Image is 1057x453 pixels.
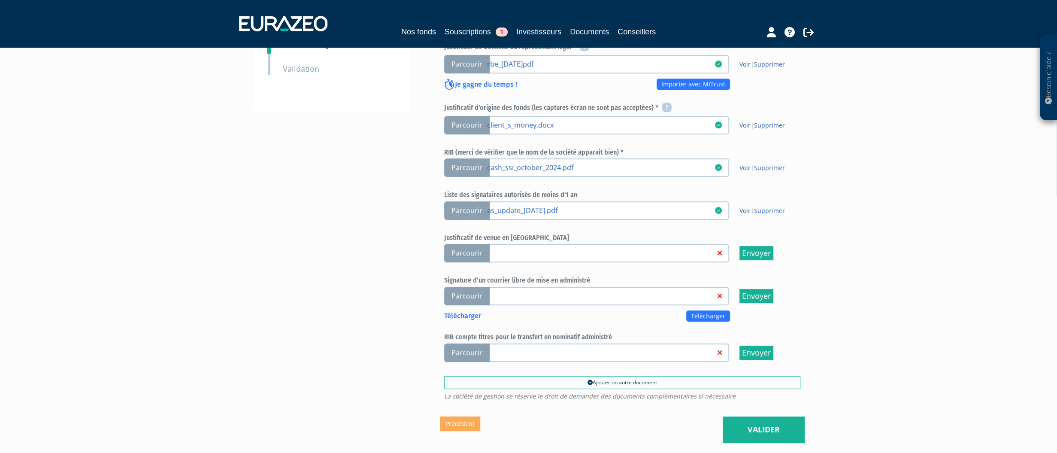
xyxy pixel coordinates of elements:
[487,120,715,129] a: client_s_money.docx
[754,121,785,129] a: Supprimer
[444,344,490,362] span: Parcourir
[401,26,436,39] a: Nos fonds
[618,26,656,38] a: Conseillers
[516,26,561,38] a: Investisseurs
[487,206,715,214] a: as_update_[DATE].pdf
[444,42,800,52] h6: Justificatif de domicile du représentant légal *
[723,417,805,443] a: Valider
[440,417,480,431] a: Précédent
[657,79,730,90] a: Importer avec MiTrust
[487,163,715,171] a: cash_ssi_october_2024.pdf
[739,346,773,360] input: Envoyer
[444,79,517,91] p: Je gagne du temps !
[444,234,800,242] h6: Justificatif de venue en [GEOGRAPHIC_DATA]
[444,201,490,220] span: Parcourir
[739,289,773,303] input: Envoyer
[739,164,751,172] a: Voir
[444,191,800,199] h6: Liste des signataires autorisés de moins d'1 an
[444,116,490,134] span: Parcourir
[754,60,785,68] a: Supprimer
[444,311,481,321] p: Télécharger
[739,60,751,68] a: Voir
[444,376,800,389] a: Ajouter un autre document
[570,26,609,38] a: Documents
[739,121,751,129] a: Voir
[445,26,508,38] a: Souscriptions1
[739,164,785,172] span: |
[444,158,490,177] span: Parcourir
[444,103,800,113] h6: Justificatif d'origine des fonds (les captures écran ne sont pas acceptées) *
[239,16,327,31] img: 1732889491-logotype_eurazeo_blanc_rvb.png
[487,59,715,68] a: rbe_[DATE]pdf
[686,310,730,322] a: Télécharger
[754,207,785,215] a: Supprimer
[1044,39,1054,116] p: Besoin d'aide ?
[739,60,785,69] span: |
[715,61,722,67] i: 28/08/2025 08:56
[715,122,722,128] i: 04/09/2025 13:29
[496,27,508,36] span: 1
[444,244,490,262] span: Parcourir
[754,164,785,172] a: Supprimer
[444,277,800,284] h6: Signature d’un courrier libre de mise en administré
[444,149,800,156] h6: RIB (merci de vérifier que le nom de la société apparait bien) *
[715,207,722,214] i: 28/08/2025 08:57
[739,246,773,260] input: Envoyer
[739,121,785,130] span: |
[739,207,785,215] span: |
[715,164,722,171] i: 28/08/2025 08:56
[444,333,800,341] h6: RIB compte titres pour le transfert en nominatif administré
[283,64,319,74] small: Validation
[739,207,751,215] a: Voir
[444,55,490,73] span: Parcourir
[444,287,490,305] span: Parcourir
[444,393,800,399] span: La société de gestion se réserve le droit de demander des documents complémentaires si nécessaire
